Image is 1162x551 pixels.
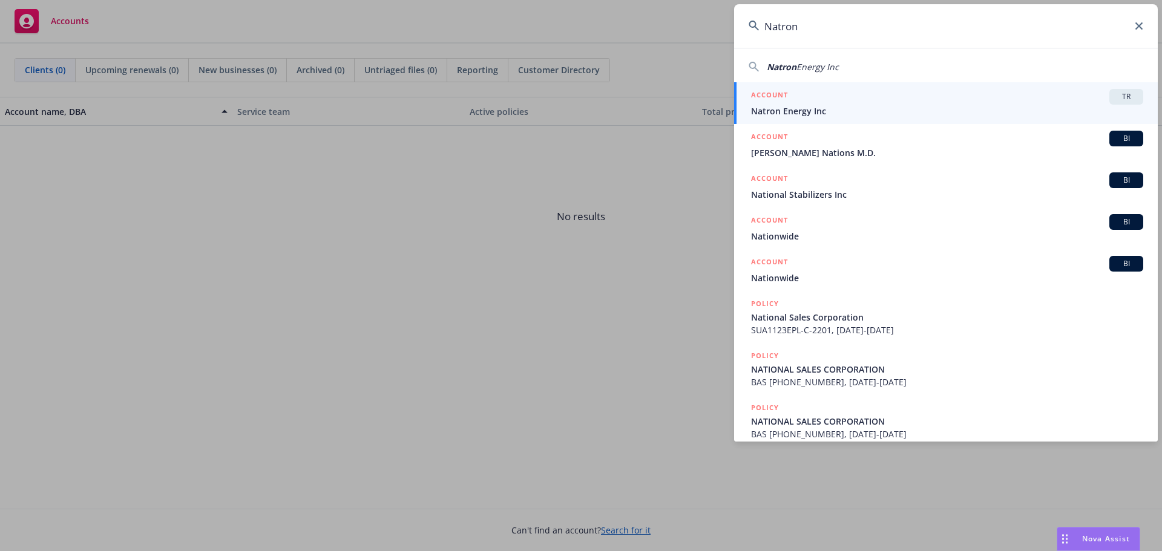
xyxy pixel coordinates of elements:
a: ACCOUNTBI[PERSON_NAME] Nations M.D. [734,124,1158,166]
span: Natron Energy Inc [751,105,1143,117]
h5: ACCOUNT [751,256,788,270]
span: Energy Inc [796,61,839,73]
span: TR [1114,91,1138,102]
a: POLICYNATIONAL SALES CORPORATIONBAS [PHONE_NUMBER], [DATE]-[DATE] [734,343,1158,395]
h5: ACCOUNT [751,131,788,145]
span: Nationwide [751,230,1143,243]
span: BI [1114,258,1138,269]
h5: ACCOUNT [751,89,788,103]
a: POLICYNATIONAL SALES CORPORATIONBAS [PHONE_NUMBER], [DATE]-[DATE] [734,395,1158,447]
span: National Sales Corporation [751,311,1143,324]
h5: POLICY [751,298,779,310]
span: Nationwide [751,272,1143,284]
span: BI [1114,175,1138,186]
span: BAS [PHONE_NUMBER], [DATE]-[DATE] [751,376,1143,388]
a: ACCOUNTBINational Stabilizers Inc [734,166,1158,207]
span: NATIONAL SALES CORPORATION [751,415,1143,428]
span: SUA1123EPL-C-2201, [DATE]-[DATE] [751,324,1143,336]
span: Natron [767,61,796,73]
a: ACCOUNTBINationwide [734,249,1158,291]
span: BAS [PHONE_NUMBER], [DATE]-[DATE] [751,428,1143,440]
button: Nova Assist [1057,527,1140,551]
h5: ACCOUNT [751,214,788,229]
span: [PERSON_NAME] Nations M.D. [751,146,1143,159]
h5: ACCOUNT [751,172,788,187]
span: National Stabilizers Inc [751,188,1143,201]
a: ACCOUNTBINationwide [734,207,1158,249]
span: BI [1114,217,1138,227]
input: Search... [734,4,1158,48]
span: BI [1114,133,1138,144]
a: POLICYNational Sales CorporationSUA1123EPL-C-2201, [DATE]-[DATE] [734,291,1158,343]
h5: POLICY [751,350,779,362]
div: Drag to move [1057,527,1072,550]
span: NATIONAL SALES CORPORATION [751,363,1143,376]
h5: POLICY [751,402,779,414]
a: ACCOUNTTRNatron Energy Inc [734,82,1158,124]
span: Nova Assist [1082,533,1130,544]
